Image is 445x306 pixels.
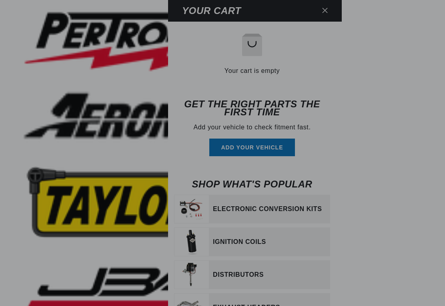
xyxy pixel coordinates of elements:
[174,122,330,133] p: Add your vehicle to check fitment fast.
[174,180,330,188] h6: Shop what's popular
[174,7,241,15] h2: Your cart
[209,139,295,157] button: Add your vehicle
[174,66,330,76] h2: Your cart is empty
[174,100,330,117] h6: Get the right parts the first time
